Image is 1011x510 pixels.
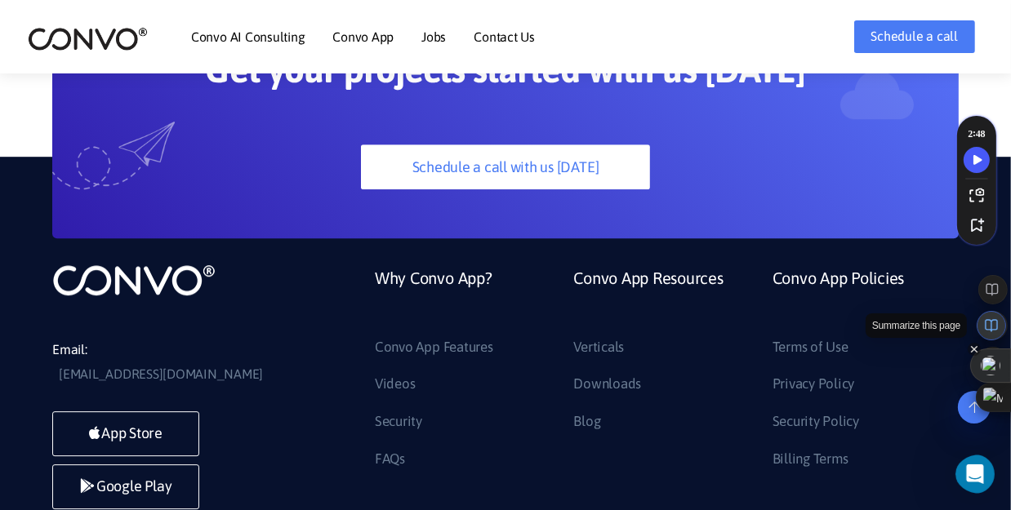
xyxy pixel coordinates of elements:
[773,371,855,397] a: Privacy Policy
[573,263,723,334] a: Convo App Resources
[52,464,199,509] a: Google Play
[130,48,881,104] h2: Get your projects started with us [DATE]
[28,26,148,51] img: logo_2.png
[52,338,297,387] li: Email:
[773,446,848,472] a: Billing Terms
[375,409,422,435] a: Security
[773,409,859,435] a: Security Policy
[854,20,975,53] a: Schedule a call
[361,144,649,189] a: Schedule a call with us [DATE]
[421,30,446,43] a: Jobs
[191,30,305,43] a: Convo AI Consulting
[573,335,624,361] a: Verticals
[52,263,216,297] img: logo_not_found
[52,411,199,456] a: App Store
[363,263,959,483] div: Footer
[474,30,535,43] a: Contact Us
[375,446,405,472] a: FAQs
[773,335,848,361] a: Terms of Use
[773,263,905,334] a: Convo App Policies
[332,30,394,43] a: Convo App
[59,362,263,387] a: [EMAIL_ADDRESS][DOMAIN_NAME]
[573,371,641,397] a: Downloads
[375,335,493,361] a: Convo App Features
[573,409,600,435] a: Blog
[375,371,416,397] a: Videos
[955,455,1006,494] iframe: Intercom live chat
[375,263,492,334] a: Why Convo App?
